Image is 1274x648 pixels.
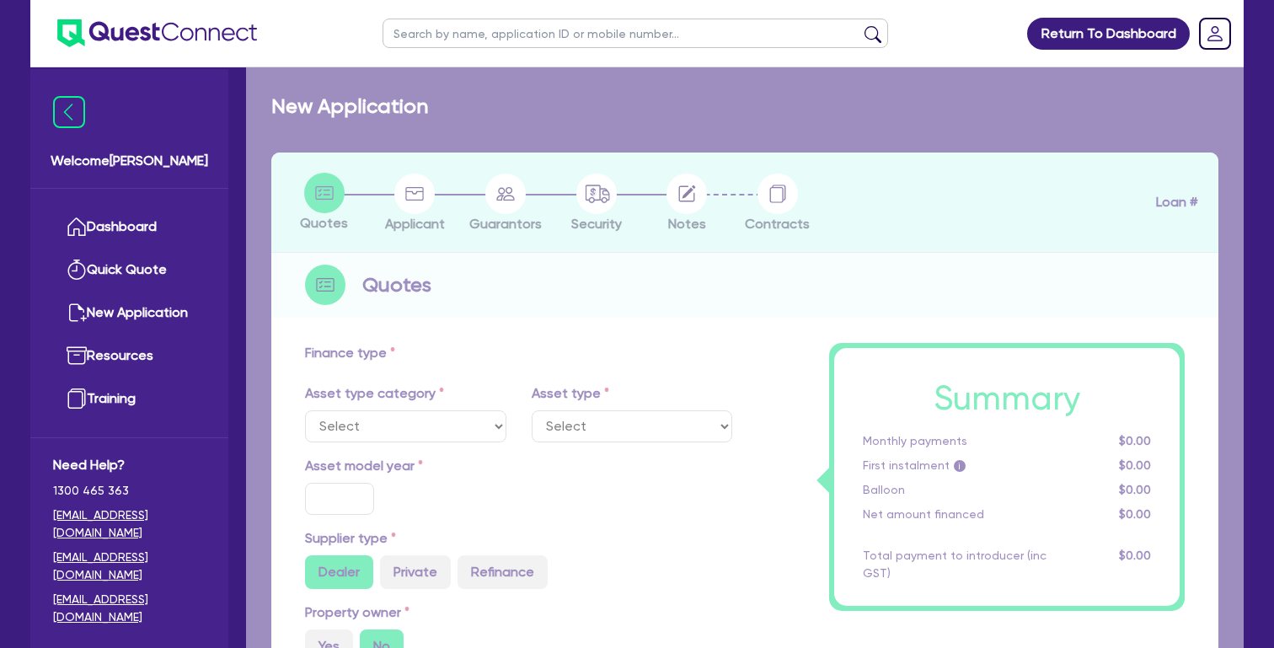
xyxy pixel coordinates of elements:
a: Resources [53,335,206,378]
a: [EMAIL_ADDRESS][DOMAIN_NAME] [53,506,206,542]
img: resources [67,345,87,366]
img: new-application [67,303,87,323]
input: Search by name, application ID or mobile number... [383,19,888,48]
a: Dashboard [53,206,206,249]
a: Training [53,378,206,420]
img: icon-menu-close [53,96,85,128]
span: Welcome [PERSON_NAME] [51,151,208,171]
img: quick-quote [67,260,87,280]
a: [EMAIL_ADDRESS][DOMAIN_NAME] [53,591,206,626]
a: New Application [53,292,206,335]
span: 1300 465 363 [53,482,206,500]
img: quest-connect-logo-blue [57,19,257,47]
a: Quick Quote [53,249,206,292]
span: Need Help? [53,455,206,475]
a: Dropdown toggle [1193,12,1237,56]
a: [EMAIL_ADDRESS][DOMAIN_NAME] [53,549,206,584]
img: training [67,388,87,409]
a: Return To Dashboard [1027,18,1190,50]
